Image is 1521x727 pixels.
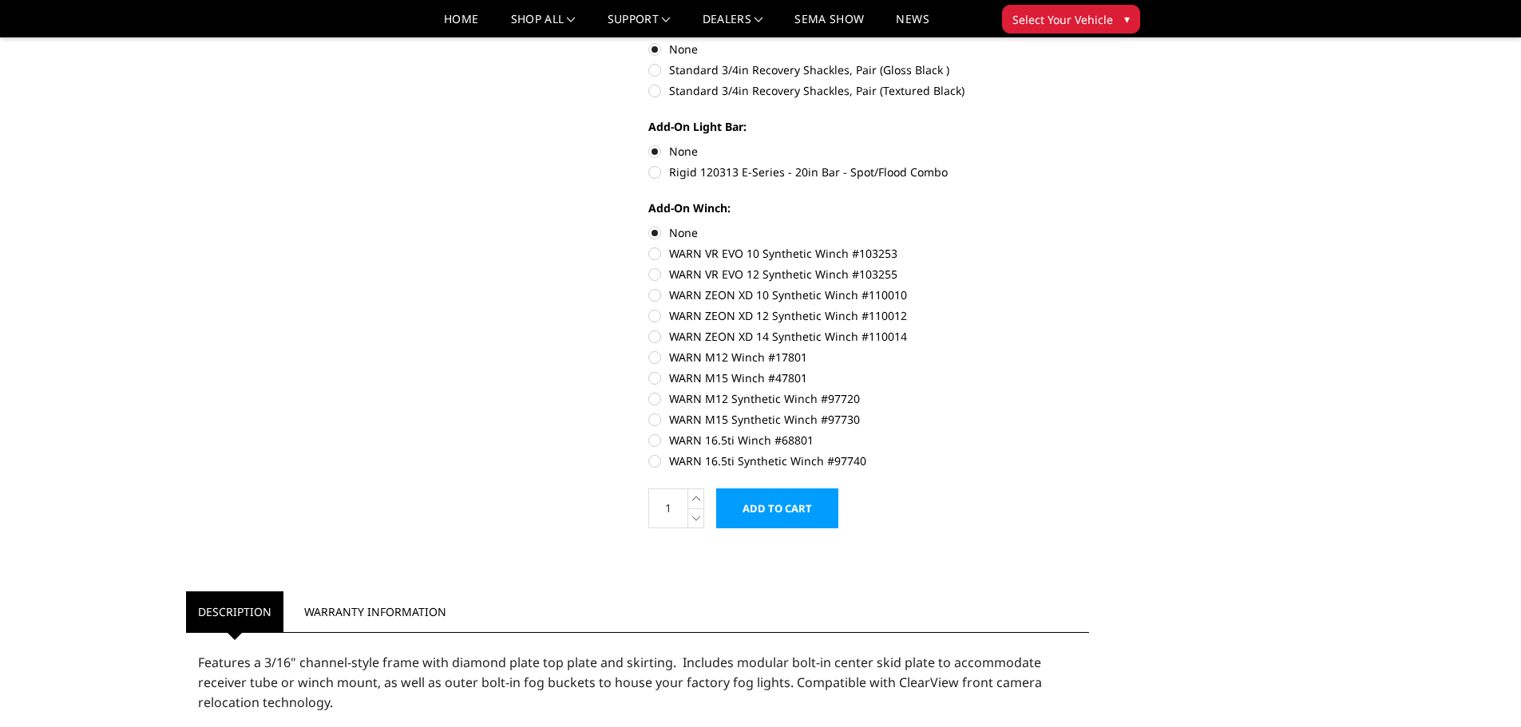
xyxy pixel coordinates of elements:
[896,14,929,37] a: News
[648,432,1089,448] label: WARN 16.5ti Winch #68801
[648,349,1089,365] label: WARN M12 Winch #17801
[648,307,1089,324] label: WARN ZEON XD 12 Synthetic Winch #110012
[511,14,576,37] a: shop all
[648,245,1089,262] label: WARN VR EVO 10 Synthetic Winch #103253
[794,14,864,37] a: SEMA Show
[648,82,1089,99] label: Standard 3/4in Recovery Shackles, Pair (Textured Black)
[648,164,1089,180] label: Rigid 120313 E-Series - 20in Bar - Spot/Flood Combo
[1012,11,1113,28] span: Select Your Vehicle
[198,654,1042,711] span: Features a 3/16" channel-style frame with diamond plate top plate and skirting. Includes modular ...
[648,143,1089,160] label: None
[648,452,1089,469] label: WARN 16.5ti Synthetic Winch #97740
[716,488,838,528] input: Add to Cart
[648,200,1089,216] label: Add-On Winch:
[648,328,1089,345] label: WARN ZEON XD 14 Synthetic Winch #110014
[1441,650,1521,727] iframe: Chat Widget
[703,14,763,37] a: Dealers
[648,118,1089,135] label: Add-On Light Bar:
[648,266,1089,283] label: WARN VR EVO 12 Synthetic Winch #103255
[648,224,1089,241] label: None
[648,41,1089,57] label: None
[444,14,478,37] a: Home
[1124,10,1130,27] span: ▾
[648,286,1089,303] label: WARN ZEON XD 10 Synthetic Winch #110010
[1002,5,1140,34] button: Select Your Vehicle
[648,61,1089,78] label: Standard 3/4in Recovery Shackles, Pair (Gloss Black )
[186,591,283,632] a: Description
[648,411,1089,428] label: WARN M15 Synthetic Winch #97730
[648,390,1089,407] label: WARN M12 Synthetic Winch #97720
[292,591,458,632] a: Warranty Information
[648,369,1089,386] label: WARN M15 Winch #47801
[608,14,671,37] a: Support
